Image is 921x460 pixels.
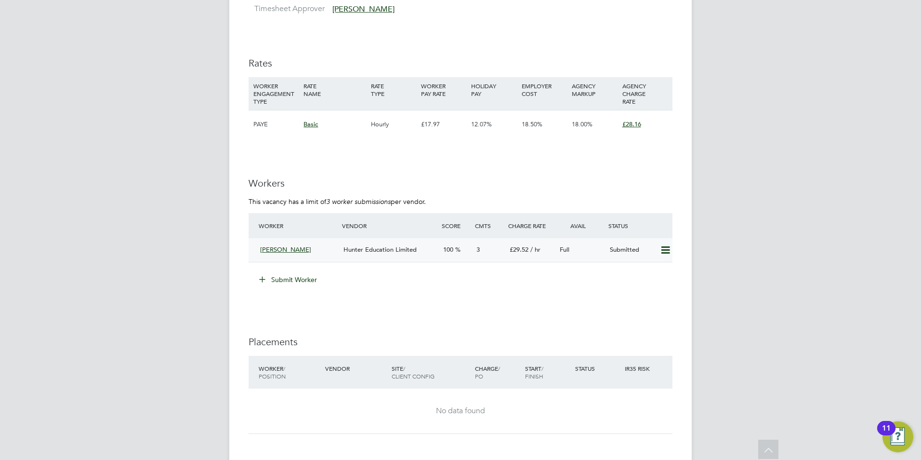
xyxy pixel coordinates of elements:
span: £28.16 [622,120,641,128]
div: WORKER ENGAGEMENT TYPE [251,77,301,110]
em: 3 worker submissions [326,197,391,206]
div: IR35 Risk [622,360,656,377]
div: No data found [258,406,663,416]
div: Worker [256,360,323,385]
span: / Client Config [392,365,434,380]
div: Vendor [323,360,389,377]
div: EMPLOYER COST [519,77,569,102]
span: 3 [476,245,480,254]
span: 100 [443,245,453,254]
h3: Workers [249,177,672,189]
div: Hourly [368,110,419,138]
span: Basic [303,120,318,128]
div: Avail [556,217,606,234]
div: HOLIDAY PAY [469,77,519,102]
span: / Position [259,365,286,380]
div: Charge [473,360,523,385]
div: Score [439,217,473,234]
div: AGENCY CHARGE RATE [620,77,670,110]
div: RATE TYPE [368,77,419,102]
div: £17.97 [419,110,469,138]
div: Submitted [606,242,656,258]
span: / Finish [525,365,543,380]
div: WORKER PAY RATE [419,77,469,102]
span: £29.52 [510,245,528,254]
div: Status [573,360,623,377]
h3: Placements [249,336,672,348]
label: Timesheet Approver [249,4,325,14]
span: Hunter Education Limited [343,245,417,254]
div: RATE NAME [301,77,368,102]
button: Submit Worker [252,272,325,287]
div: Vendor [340,217,439,234]
div: PAYE [251,110,301,138]
span: [PERSON_NAME] [260,245,311,254]
div: Cmts [473,217,506,234]
span: 18.00% [572,120,592,128]
div: AGENCY MARKUP [569,77,619,102]
h3: Rates [249,57,672,69]
div: Charge Rate [506,217,556,234]
button: Open Resource Center, 11 new notifications [882,421,913,452]
div: Worker [256,217,340,234]
div: Start [523,360,573,385]
span: / hr [530,245,540,254]
span: Full [560,245,569,254]
div: Site [389,360,473,385]
p: This vacancy has a limit of per vendor. [249,197,672,206]
div: 11 [882,428,891,441]
div: Status [606,217,672,234]
span: 18.50% [522,120,542,128]
span: [PERSON_NAME] [332,4,395,14]
span: 12.07% [471,120,492,128]
span: / PO [475,365,500,380]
